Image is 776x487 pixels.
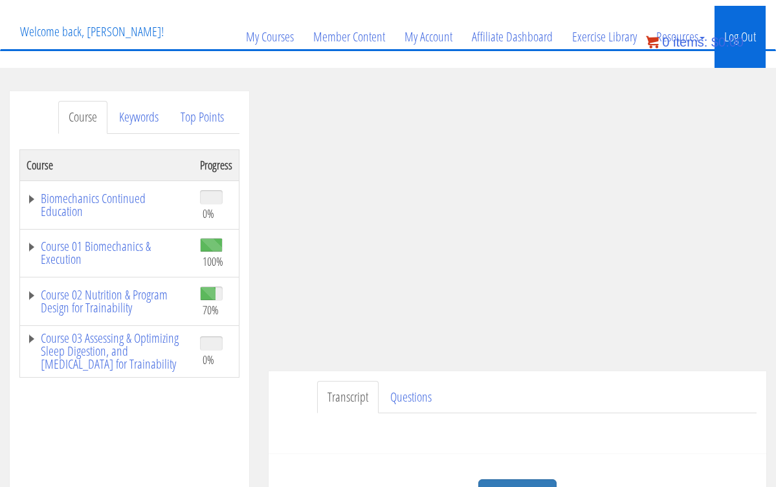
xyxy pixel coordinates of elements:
[27,332,187,371] a: Course 03 Assessing & Optimizing Sleep Digestion, and [MEDICAL_DATA] for Trainability
[462,6,562,68] a: Affiliate Dashboard
[27,240,187,266] a: Course 01 Biomechanics & Execution
[395,6,462,68] a: My Account
[711,35,718,49] span: $
[662,35,669,49] span: 0
[10,6,173,58] p: Welcome back, [PERSON_NAME]!
[317,381,379,414] a: Transcript
[58,101,107,134] a: Course
[647,6,715,68] a: Resources
[194,149,239,180] th: Progress
[711,35,744,49] bdi: 0.00
[27,288,187,314] a: Course 02 Nutrition & Program Design for Trainability
[109,101,169,134] a: Keywords
[236,6,304,68] a: My Courses
[170,101,234,134] a: Top Points
[380,381,442,414] a: Questions
[646,36,659,49] img: icon11.png
[27,192,187,218] a: Biomechanics Continued Education
[673,35,707,49] span: items:
[203,303,219,317] span: 70%
[203,352,214,367] span: 0%
[646,35,744,49] a: 0 items: $0.00
[562,6,647,68] a: Exercise Library
[20,149,194,180] th: Course
[203,254,223,268] span: 100%
[715,6,766,68] a: Log Out
[203,206,214,221] span: 0%
[304,6,395,68] a: Member Content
